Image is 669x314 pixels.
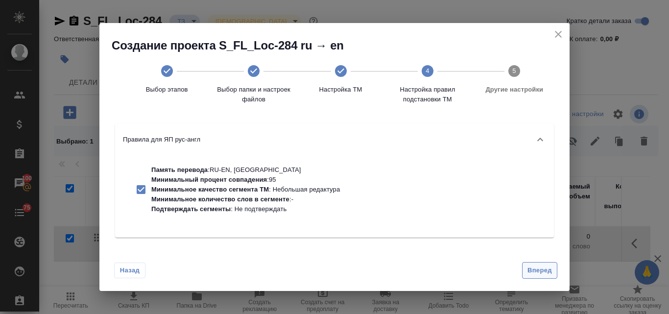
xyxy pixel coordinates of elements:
div: Правила для ЯП рус-англ [115,124,554,155]
button: Назад [114,263,145,278]
p: : 95 [151,175,340,185]
p: : Не подтверждать [151,204,340,214]
span: Выбор папки и настроек файлов [214,85,293,104]
p: Минимальное качество сегмента ТМ [151,186,269,193]
p: : - [151,194,340,204]
text: 5 [513,67,516,74]
text: 4 [426,67,429,74]
span: Вперед [527,265,552,276]
span: Настройка правил подстановки TM [388,85,467,104]
p: Минимальное количество слов в сегменте [151,195,289,203]
div: Правила для ЯП рус-англ [115,155,554,238]
button: Вперед [522,262,557,279]
p: Минимальный процент совпадения [151,176,267,183]
p: : Небольшая редактура [151,185,340,194]
p: : RU-EN, [GEOGRAPHIC_DATA] [151,165,340,175]
p: Правила для ЯП рус-англ [123,135,200,145]
p: Память перевода [151,166,208,173]
span: Другие настройки [475,85,554,95]
button: close [551,27,566,42]
span: Настройка ТМ [301,85,380,95]
div: Память перевода:RU-EN, [GEOGRAPHIC_DATA]Минимальный процент совпадения:95Минимальное качество сег... [123,163,348,216]
p: Подтверждать сегменты [151,205,231,213]
span: Выбор этапов [127,85,206,95]
span: Назад [119,266,140,275]
h2: Создание проекта S_FL_Loc-284 ru → en [112,38,570,53]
